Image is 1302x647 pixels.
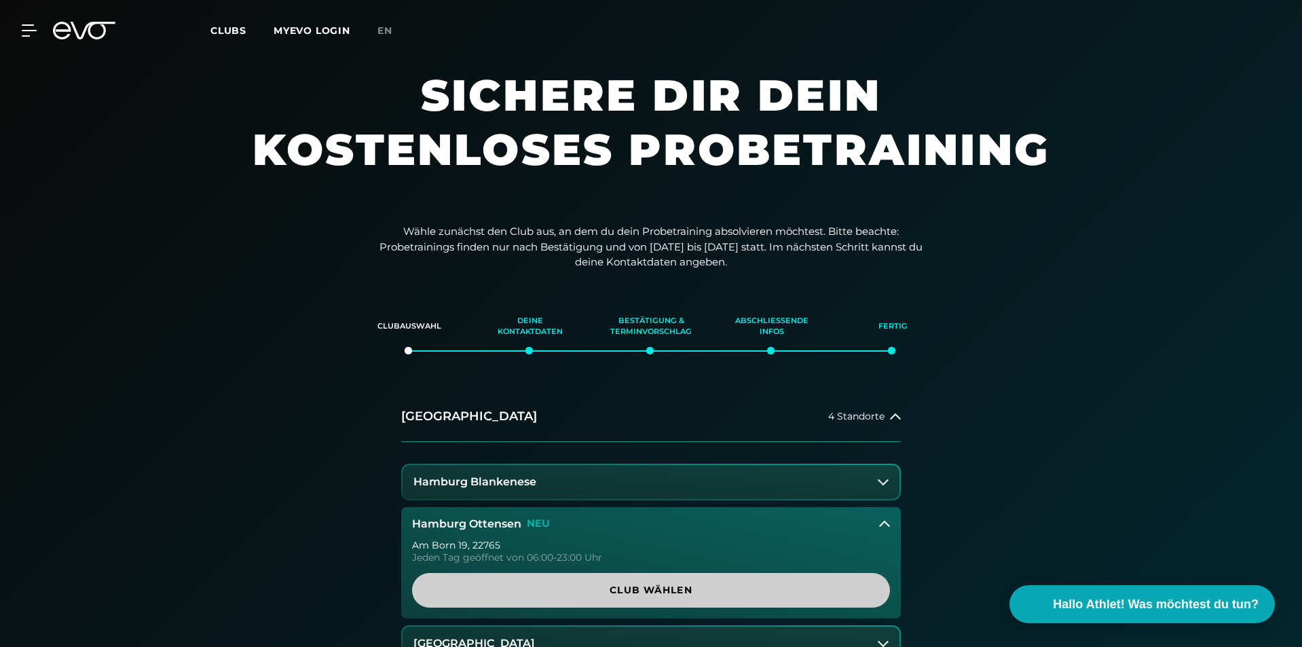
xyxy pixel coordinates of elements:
[413,476,536,488] h3: Hamburg Blankenese
[210,24,274,37] a: Clubs
[487,308,574,345] div: Deine Kontaktdaten
[366,308,453,345] div: Clubauswahl
[412,573,890,608] a: Club wählen
[401,507,901,541] button: Hamburg OttensenNEU
[377,23,409,39] a: en
[401,392,901,442] button: [GEOGRAPHIC_DATA]4 Standorte
[728,308,815,345] div: Abschließende Infos
[377,24,392,37] span: en
[401,408,537,425] h2: [GEOGRAPHIC_DATA]
[445,583,857,597] span: Club wählen
[210,24,246,37] span: Clubs
[412,518,521,530] h3: Hamburg Ottensen
[527,518,550,530] p: NEU
[379,224,923,270] p: Wähle zunächst den Club aus, an dem du dein Probetraining absolvieren möchtest. Bitte beachte: Pr...
[1053,595,1259,614] span: Hallo Athlet! Was möchtest du tun?
[849,308,936,345] div: Fertig
[244,68,1058,204] h1: Sichere dir dein kostenloses Probetraining
[274,24,350,37] a: MYEVO LOGIN
[1009,585,1275,623] button: Hallo Athlet! Was möchtest du tun?
[412,540,890,550] div: Am Born 19 , 22765
[608,308,694,345] div: Bestätigung & Terminvorschlag
[828,411,885,422] span: 4 Standorte
[412,553,890,562] div: Jeden Tag geöffnet von 06:00-23:00 Uhr
[403,465,899,499] button: Hamburg Blankenese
